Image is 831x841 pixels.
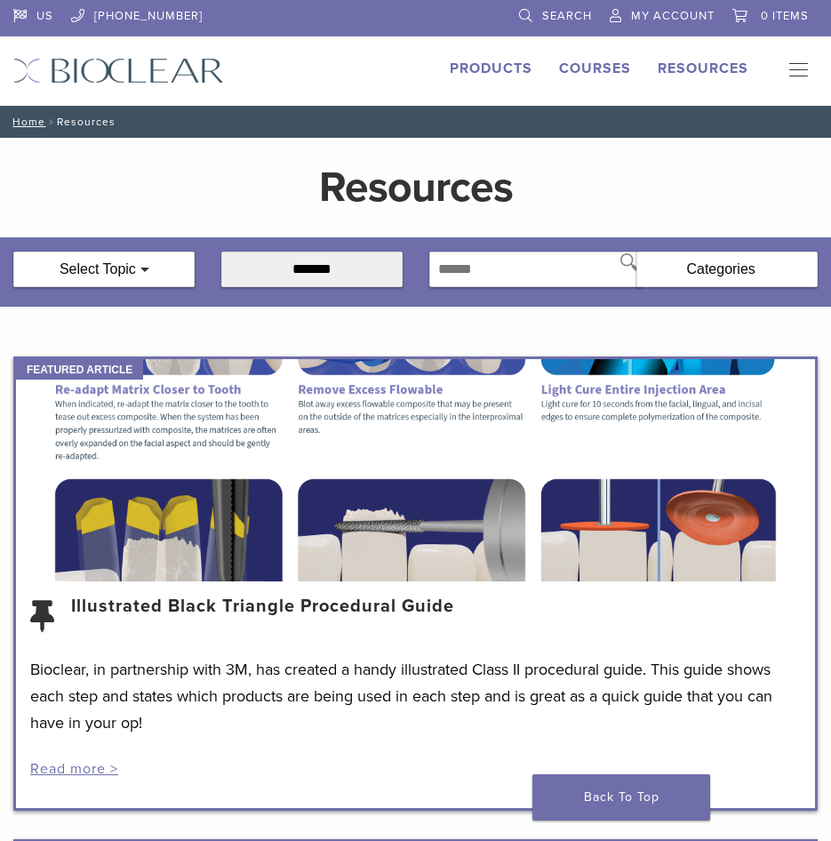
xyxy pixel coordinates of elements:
[71,596,454,638] a: Illustrated Black Triangle Procedural Guide
[542,9,592,23] span: Search
[761,9,809,23] span: 0 items
[658,60,748,77] a: Resources
[7,116,45,128] a: Home
[30,760,118,778] a: Read more >
[30,656,801,736] p: Bioclear, in partnership with 3M, has created a handy illustrated Class II procedural guide. This...
[631,9,715,23] span: My Account
[13,166,818,209] h1: Resources
[775,58,818,84] nav: Primary Navigation
[450,60,532,77] a: Products
[532,774,710,821] a: Back To Top
[637,252,817,286] div: Categories
[14,252,194,286] div: Select Topic
[13,58,224,84] img: Bioclear
[45,117,57,126] span: /
[559,60,631,77] a: Courses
